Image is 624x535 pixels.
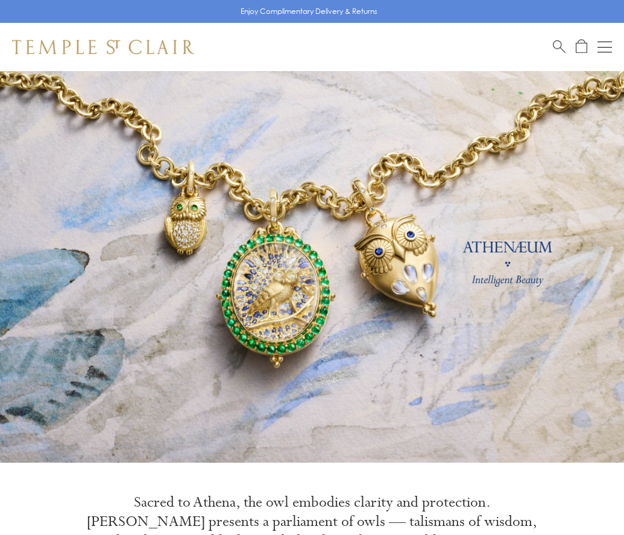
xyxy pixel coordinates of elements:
button: Open navigation [597,40,612,54]
p: Enjoy Complimentary Delivery & Returns [241,5,377,17]
img: Temple St. Clair [12,40,194,54]
a: Open Shopping Bag [576,39,587,54]
a: Search [553,39,566,54]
